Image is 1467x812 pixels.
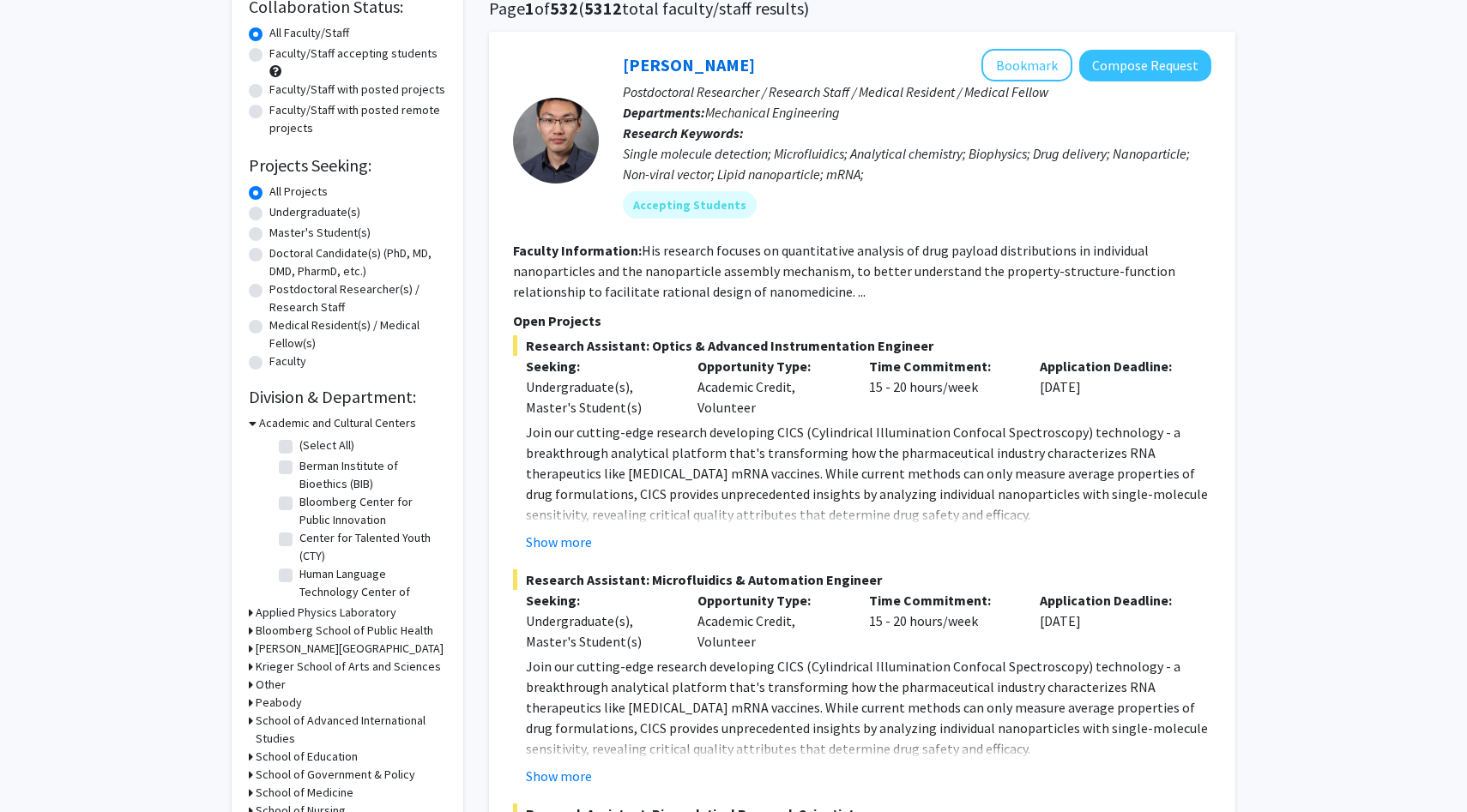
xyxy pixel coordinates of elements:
label: Faculty/Staff with posted remote projects [269,101,446,137]
h3: [PERSON_NAME][GEOGRAPHIC_DATA] [256,640,444,658]
label: Center for Talented Youth (CTY) [299,529,442,565]
span: Mechanical Engineering [705,104,840,121]
div: Academic Credit, Volunteer [685,356,856,418]
span: Research Assistant: Microfluidics & Automation Engineer [513,569,1211,590]
b: Faculty Information: [513,242,642,259]
button: Add Sixuan Li to Bookmarks [981,49,1072,81]
button: Show more [526,766,592,786]
label: All Faculty/Staff [269,24,349,42]
label: Undergraduate(s) [269,203,360,221]
label: All Projects [269,183,328,201]
h2: Division & Department: [249,387,446,407]
button: Compose Request to Sixuan Li [1079,50,1211,81]
h3: School of Advanced International Studies [256,712,446,748]
label: Faculty/Staff accepting students [269,45,438,63]
p: Postdoctoral Researcher / Research Staff / Medical Resident / Medical Fellow [623,81,1211,102]
iframe: Chat [13,735,73,799]
label: Faculty [269,352,306,370]
h3: School of Medicine [256,784,353,802]
p: Opportunity Type: [697,590,843,611]
h2: Projects Seeking: [249,155,446,176]
b: Research Keywords: [623,124,744,141]
h3: Academic and Cultural Centers [259,414,416,432]
p: Time Commitment: [869,356,1015,376]
div: 15 - 20 hours/week [856,590,1028,652]
div: 15 - 20 hours/week [856,356,1028,418]
label: Berman Institute of Bioethics (BIB) [299,457,442,493]
label: Faculty/Staff with posted projects [269,81,445,99]
h3: Bloomberg School of Public Health [256,622,433,640]
div: [DATE] [1027,356,1198,418]
h3: School of Government & Policy [256,766,415,784]
p: Seeking: [526,590,672,611]
h3: Other [256,676,286,694]
h3: Peabody [256,694,302,712]
div: Undergraduate(s), Master's Student(s) [526,376,672,418]
p: Join our cutting-edge research developing CICS (Cylindrical Illumination Confocal Spectroscopy) t... [526,422,1211,525]
fg-read-more: His research focuses on quantitative analysis of drug payload distributions in individual nanopar... [513,242,1175,300]
label: Postdoctoral Researcher(s) / Research Staff [269,280,446,316]
p: Seeking: [526,356,672,376]
p: Application Deadline: [1040,356,1186,376]
b: Departments: [623,104,705,121]
label: (Select All) [299,436,354,454]
label: Master's Student(s) [269,224,371,242]
a: [PERSON_NAME] [623,54,755,75]
h3: School of Education [256,748,358,766]
p: Open Projects [513,310,1211,331]
p: Time Commitment: [869,590,1015,611]
p: Application Deadline: [1040,590,1186,611]
div: [DATE] [1027,590,1198,652]
h3: Applied Physics Laboratory [256,604,396,622]
div: Single molecule detection; Microfluidics; Analytical chemistry; Biophysics; Drug delivery; Nanopa... [623,143,1211,184]
p: Join our cutting-edge research developing CICS (Cylindrical Illumination Confocal Spectroscopy) t... [526,656,1211,759]
label: Bloomberg Center for Public Innovation [299,493,442,529]
p: Opportunity Type: [697,356,843,376]
label: Doctoral Candidate(s) (PhD, MD, DMD, PharmD, etc.) [269,244,446,280]
label: Human Language Technology Center of Excellence (HLTCOE) [299,565,442,619]
mat-chip: Accepting Students [623,191,757,219]
div: Academic Credit, Volunteer [685,590,856,652]
span: Research Assistant: Optics & Advanced Instrumentation Engineer [513,335,1211,356]
div: Undergraduate(s), Master's Student(s) [526,611,672,652]
label: Medical Resident(s) / Medical Fellow(s) [269,316,446,352]
button: Show more [526,532,592,552]
h3: Krieger School of Arts and Sciences [256,658,441,676]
